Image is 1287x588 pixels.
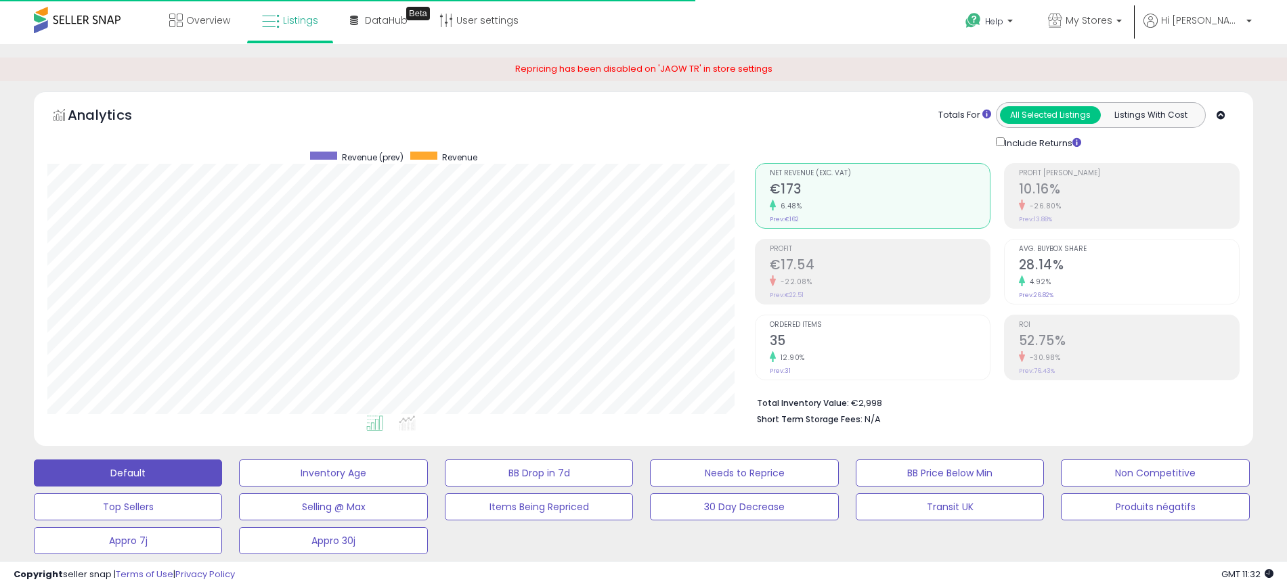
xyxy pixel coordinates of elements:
[865,413,881,426] span: N/A
[1025,277,1051,287] small: 4.92%
[770,367,791,375] small: Prev: 31
[770,333,990,351] h2: 35
[1019,170,1239,177] span: Profit [PERSON_NAME]
[986,135,1097,150] div: Include Returns
[342,152,403,163] span: Revenue (prev)
[985,16,1003,27] span: Help
[1019,333,1239,351] h2: 52.75%
[239,527,427,554] button: Appro 30j
[650,459,838,487] button: Needs to Reprice
[1066,14,1112,27] span: My Stores
[1143,14,1252,44] a: Hi [PERSON_NAME]
[770,215,799,223] small: Prev: €162
[776,353,805,363] small: 12.90%
[1019,246,1239,253] span: Avg. Buybox Share
[442,152,477,163] span: Revenue
[1000,106,1101,124] button: All Selected Listings
[938,109,991,122] div: Totals For
[1221,568,1273,581] span: 2025-10-14 11:32 GMT
[1019,367,1055,375] small: Prev: 76.43%
[1061,493,1249,520] button: Produits négatifs
[116,568,173,581] a: Terms of Use
[1019,257,1239,275] h2: 28.14%
[239,459,427,487] button: Inventory Age
[68,106,158,128] h5: Analytics
[1025,353,1061,363] small: -30.98%
[757,413,863,425] b: Short Term Storage Fees:
[515,62,772,75] span: Repricing has been disabled on 'JAOW TR' in store settings
[770,321,990,329] span: Ordered Items
[965,12,982,29] i: Get Help
[770,181,990,200] h2: €173
[186,14,230,27] span: Overview
[770,291,804,299] small: Prev: €22.51
[445,493,633,520] button: Items Being Repriced
[955,2,1026,44] a: Help
[1019,181,1239,200] h2: 10.16%
[650,493,838,520] button: 30 Day Decrease
[14,568,235,581] div: seller snap | |
[776,277,812,287] small: -22.08%
[445,459,633,487] button: BB Drop in 7d
[776,201,802,211] small: 6.48%
[34,493,222,520] button: Top Sellers
[175,568,235,581] a: Privacy Policy
[1019,291,1053,299] small: Prev: 26.82%
[283,14,318,27] span: Listings
[406,7,430,20] div: Tooltip anchor
[770,257,990,275] h2: €17.54
[1025,201,1062,211] small: -26.80%
[1061,459,1249,487] button: Non Competitive
[239,493,427,520] button: Selling @ Max
[770,246,990,253] span: Profit
[14,568,63,581] strong: Copyright
[365,14,408,27] span: DataHub
[1019,215,1052,223] small: Prev: 13.88%
[856,459,1044,487] button: BB Price Below Min
[856,493,1044,520] button: Transit UK
[757,394,1229,410] li: €2,998
[1019,321,1239,329] span: ROI
[1161,14,1242,27] span: Hi [PERSON_NAME]
[34,459,222,487] button: Default
[757,397,849,409] b: Total Inventory Value:
[34,527,222,554] button: Appro 7j
[770,170,990,177] span: Net Revenue (Exc. VAT)
[1100,106,1201,124] button: Listings With Cost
